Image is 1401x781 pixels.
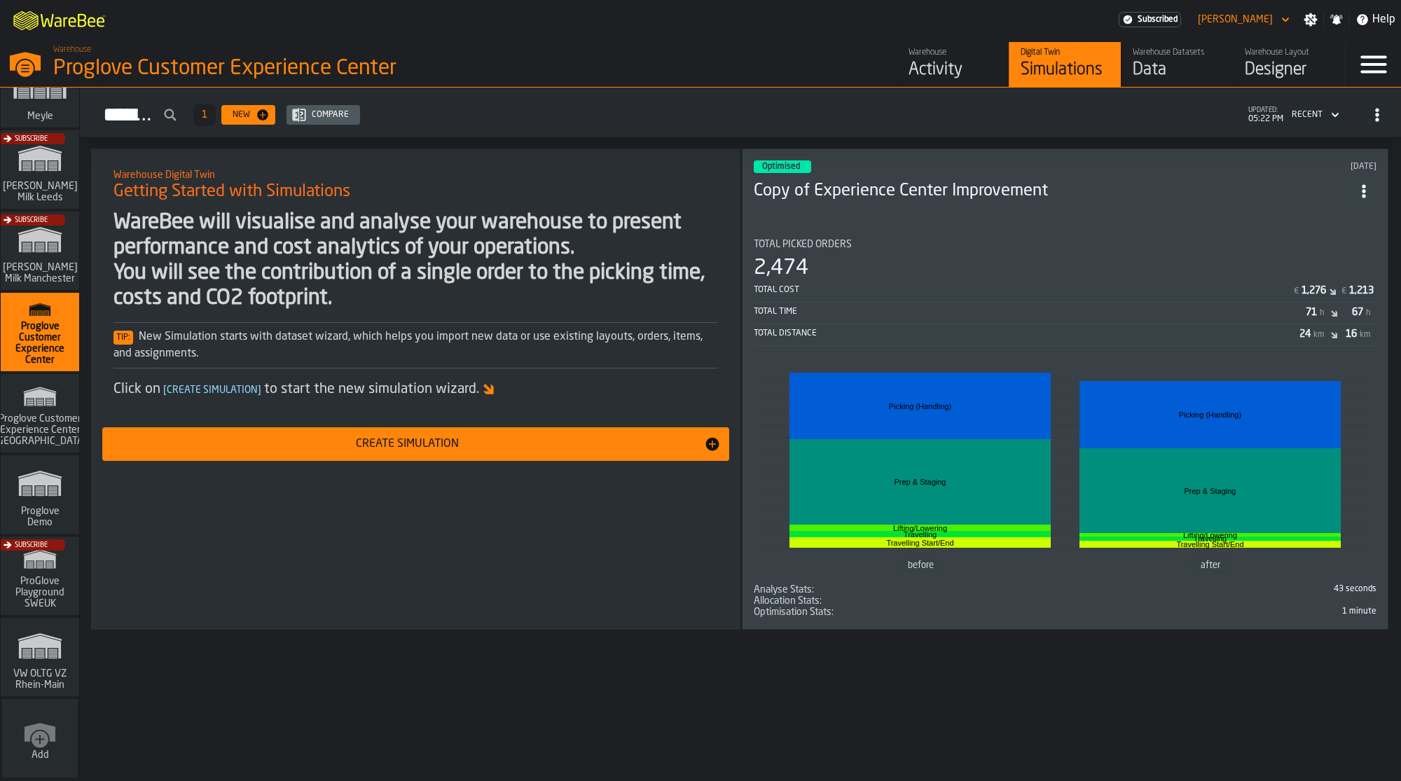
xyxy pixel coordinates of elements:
a: link-to-/wh/i/ad8a128b-0962-41b6-b9c5-f48cc7973f93/simulations [1009,42,1121,87]
button: button-Create Simulation [102,427,729,461]
a: link-to-/wh/new [2,699,78,780]
div: Warehouse Datasets [1133,48,1222,57]
div: Updated: 3/19/2025, 11:31:20 AM Created: 8/13/2024, 6:30:34 PM [1096,162,1377,172]
div: New [227,110,256,120]
div: Stat Value [1302,285,1326,296]
div: ItemListCard-DashboardItemContainer [742,148,1388,630]
span: 05:22 PM [1248,114,1283,124]
a: link-to-/wh/i/ad8a128b-0962-41b6-b9c5-f48cc7973f93/settings/billing [1119,12,1181,27]
span: Proglove Customer Experience Center [6,321,74,366]
span: km [1360,330,1371,340]
span: Tip: [113,331,133,345]
div: Title [754,239,1376,250]
span: Subscribe [15,541,48,549]
div: Warehouse [909,48,998,57]
div: Total Cost [754,285,1291,295]
div: ButtonLoadMore-Load More-Prev-First-Last [188,104,221,126]
span: Analyse Stats: [754,584,814,595]
div: Title [754,607,834,618]
div: Stat Value [1352,307,1363,318]
div: Total Time [754,307,1306,317]
span: Getting Started with Simulations [113,181,350,203]
span: Add [32,749,49,761]
div: Stat Value [1306,307,1317,318]
div: Total Distance [754,329,1299,338]
span: Create Simulation [160,385,264,395]
label: button-toggle-Notifications [1324,13,1349,27]
div: Stat Value [1349,285,1374,296]
div: Digital Twin [1021,48,1110,57]
a: link-to-/wh/i/ad8a128b-0962-41b6-b9c5-f48cc7973f93/simulations [1,293,79,374]
span: 1 [202,110,207,120]
span: Subscribe [15,216,48,224]
span: ] [258,385,261,395]
div: 43 seconds [820,584,1376,594]
text: before [908,560,934,570]
button: button-New [221,105,275,125]
button: button-Compare [287,105,360,125]
span: Optimised [762,163,800,171]
a: link-to-/wh/i/44979e6c-6f66-405e-9874-c1e29f02a54a/simulations [1,618,79,699]
span: Help [1372,11,1395,28]
label: button-toggle-Settings [1298,13,1323,27]
div: Activity [909,59,998,81]
div: status-3 2 [754,160,811,173]
span: Subscribed [1138,15,1178,25]
div: DropdownMenuValue-Patrick Blitz [1198,14,1273,25]
div: Click on to start the new simulation wizard. [113,380,718,399]
span: [ [163,385,167,395]
div: Title [754,595,822,607]
a: link-to-/wh/i/b725f59e-a7b8-4257-9acf-85a504d5909c/simulations [1,374,79,455]
div: 2,474 [754,256,808,281]
h3: Copy of Experience Center Improvement [754,180,1351,202]
div: DropdownMenuValue-Patrick Blitz [1192,11,1292,28]
div: WareBee will visualise and analyse your warehouse to present performance and cost analytics of yo... [113,210,718,311]
a: link-to-/wh/i/a559492c-8db7-4f96-b4fe-6fc1bd76401c/simulations [1,49,79,130]
div: Stat Value [1346,329,1357,340]
span: km [1313,330,1325,340]
a: link-to-/wh/i/b09612b5-e9f1-4a3a-b0a4-784729d61419/simulations [1,212,79,293]
div: Compare [306,110,354,120]
span: Proglove Demo [6,506,74,528]
h2: Sub Title [113,167,718,181]
div: Warehouse Layout [1245,48,1334,57]
div: 1 minute [839,607,1376,616]
div: Title [754,584,814,595]
div: stat-Optimisation Stats: [754,607,1376,618]
div: stat-Allocation Stats: [754,595,1376,607]
span: € [1294,286,1299,296]
span: Allocation Stats: [754,595,822,607]
div: DropdownMenuValue-4 [1286,106,1342,123]
a: link-to-/wh/i/ad8a128b-0962-41b6-b9c5-f48cc7973f93/data [1121,42,1233,87]
span: € [1341,286,1346,296]
span: h [1366,308,1371,318]
div: Stat Value [1299,329,1311,340]
div: Designer [1245,59,1334,81]
span: 118 [754,607,1376,618]
span: Total Picked Orders [754,239,852,250]
div: Menu Subscription [1119,12,1181,27]
div: stat- [755,360,1375,581]
div: title-Getting Started with Simulations [102,160,729,210]
div: stat-Total Picked Orders [754,239,1376,346]
span: Optimisation Stats: [754,607,834,618]
div: Data [1133,59,1222,81]
div: New Simulation starts with dataset wizard, which helps you import new data or use existing layout... [113,329,718,362]
h2: button-Simulations [80,88,1401,137]
div: Create Simulation [111,436,704,452]
div: ItemListCard- [91,148,740,630]
span: Subscribe [15,135,48,143]
a: link-to-/wh/i/ad8a128b-0962-41b6-b9c5-f48cc7973f93/designer [1233,42,1345,87]
a: link-to-/wh/i/ad8a128b-0962-41b6-b9c5-f48cc7973f93/feed/ [897,42,1009,87]
section: card-SimulationDashboardCard-optimised [754,228,1376,618]
span: VW OLTG VZ Rhein-Main [6,668,74,691]
span: updated: [1248,106,1283,114]
a: link-to-/wh/i/9ddcc54a-0a13-4fa4-8169-7a9b979f5f30/simulations [1,130,79,212]
label: button-toggle-Help [1350,11,1401,28]
div: Proglove Customer Experience Center [53,56,432,81]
